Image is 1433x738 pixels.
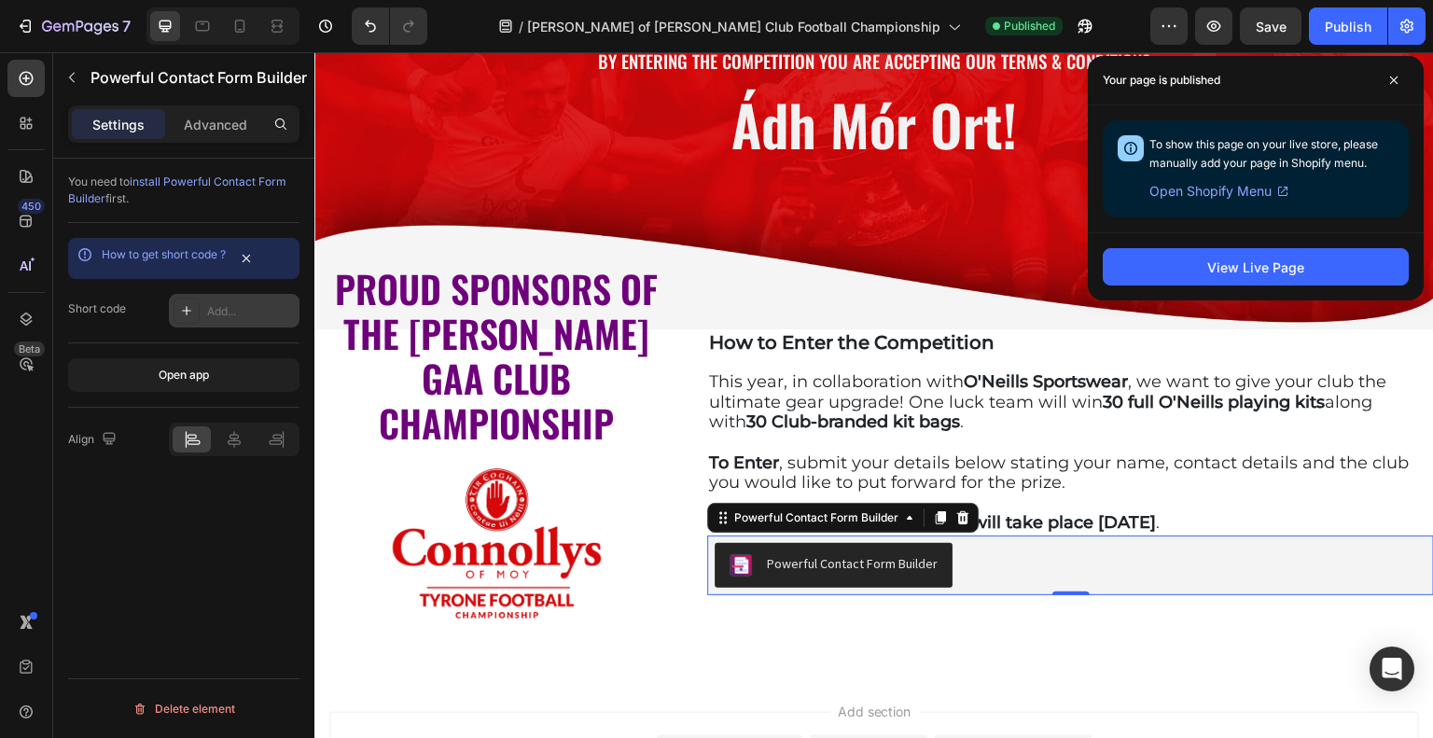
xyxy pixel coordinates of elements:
strong: 30 full O'Neills playing kits [788,340,1010,360]
img: Alt Image [63,402,299,578]
strong: 30 Club-branded kit bags [432,359,646,380]
div: Publish [1325,17,1371,36]
span: Published [1004,18,1055,35]
p: 7 [122,15,131,37]
div: Align [68,427,120,453]
div: You need to first. [68,174,299,207]
p: PROUD SPONSORS OF THE [PERSON_NAME] GAA CLUB CHAMPIONSHIP [2,214,361,393]
span: Add section [516,649,605,669]
p: Settings [92,115,145,134]
button: Publish [1309,7,1387,45]
div: Add... [207,303,295,320]
span: To show this page on your live store, please manually add your page in Shopify menu. [1149,137,1378,170]
p: Your page is published [1103,71,1220,90]
div: Undo/Redo [352,7,427,45]
button: View Live Page [1103,248,1409,285]
span: [PERSON_NAME] of [PERSON_NAME] Club Football Championship [527,17,940,36]
div: Rich Text Editor. Editing area: main [393,318,1120,483]
div: Beta [14,341,45,356]
h2: How to Enter the Competition [393,277,1120,303]
div: 450 [18,199,45,214]
div: Powerful Contact Form Builder [452,502,623,522]
span: / [519,17,523,36]
p: Advanced [184,115,247,134]
div: Short code [68,300,126,317]
iframe: Design area [314,52,1433,738]
strong: O'Neills Sportswear [649,319,814,340]
button: 7 [7,7,139,45]
span: Open Shopify Menu [1149,180,1272,202]
strong: Draw will take place [DATE] [608,460,842,480]
div: Delete element [132,698,235,720]
button: Save [1240,7,1301,45]
p: Ádh Mór Ort! [2,38,1118,105]
p: Powerful Contact Form Builder [90,66,307,89]
p: This year, in collaboration with , we want to give your club the ultimate gear upgrade! One luck ... [395,320,1118,381]
span: Save [1256,19,1287,35]
button: Powerful Contact Form Builder [400,491,638,536]
a: How to get short code ? [102,247,226,261]
button: Delete element [68,694,299,724]
div: Open app [159,367,209,383]
p: , submit your details below stating your name, contact details and the club you would like to put... [395,401,1118,481]
div: View Live Page [1207,258,1304,277]
button: Open app [68,358,299,392]
strong: To Enter [395,400,465,421]
div: Powerful Contact Form Builder [416,457,588,474]
div: Open Intercom Messenger [1370,647,1414,691]
img: COmlwLH0lu8CEAE=.png [415,502,438,524]
span: install Powerful Contact Form Builder [68,174,286,205]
